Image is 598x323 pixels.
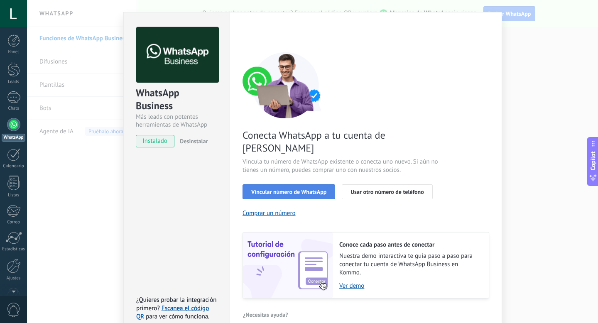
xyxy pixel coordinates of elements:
a: Ver demo [339,282,480,290]
div: WhatsApp Business [136,86,218,113]
div: Correo [2,220,26,225]
span: Usar otro número de teléfono [350,189,424,195]
div: Panel [2,49,26,55]
span: ¿Quieres probar la integración primero? [136,296,217,312]
button: ¿Necesitas ayuda? [243,308,289,321]
span: Nuestra demo interactiva te guía paso a paso para conectar tu cuenta de WhatsApp Business en Kommo. [339,252,480,277]
button: Usar otro número de teléfono [342,184,432,199]
h2: Conoce cada paso antes de conectar [339,241,480,249]
button: Comprar un número [243,209,296,217]
span: Desinstalar [180,137,208,145]
span: Vincular número de WhatsApp [251,189,326,195]
div: Leads [2,79,26,85]
span: instalado [136,135,174,147]
span: ¿Necesitas ayuda? [243,312,288,318]
div: Estadísticas [2,247,26,252]
div: Listas [2,193,26,198]
span: para ver cómo funciona. [146,313,209,321]
div: Más leads con potentes herramientas de WhatsApp [136,113,218,129]
img: logo_main.png [136,27,219,83]
div: Ajustes [2,276,26,281]
span: Vincula tu número de WhatsApp existente o conecta uno nuevo. Si aún no tienes un número, puedes c... [243,158,440,174]
a: Escanea el código QR [136,304,209,321]
span: Conecta WhatsApp a tu cuenta de [PERSON_NAME] [243,129,440,154]
div: Calendario [2,164,26,169]
div: WhatsApp [2,134,25,142]
div: Chats [2,106,26,111]
button: Desinstalar [176,135,208,147]
img: connect number [243,52,330,118]
span: Copilot [589,152,597,171]
button: Vincular número de WhatsApp [243,184,335,199]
